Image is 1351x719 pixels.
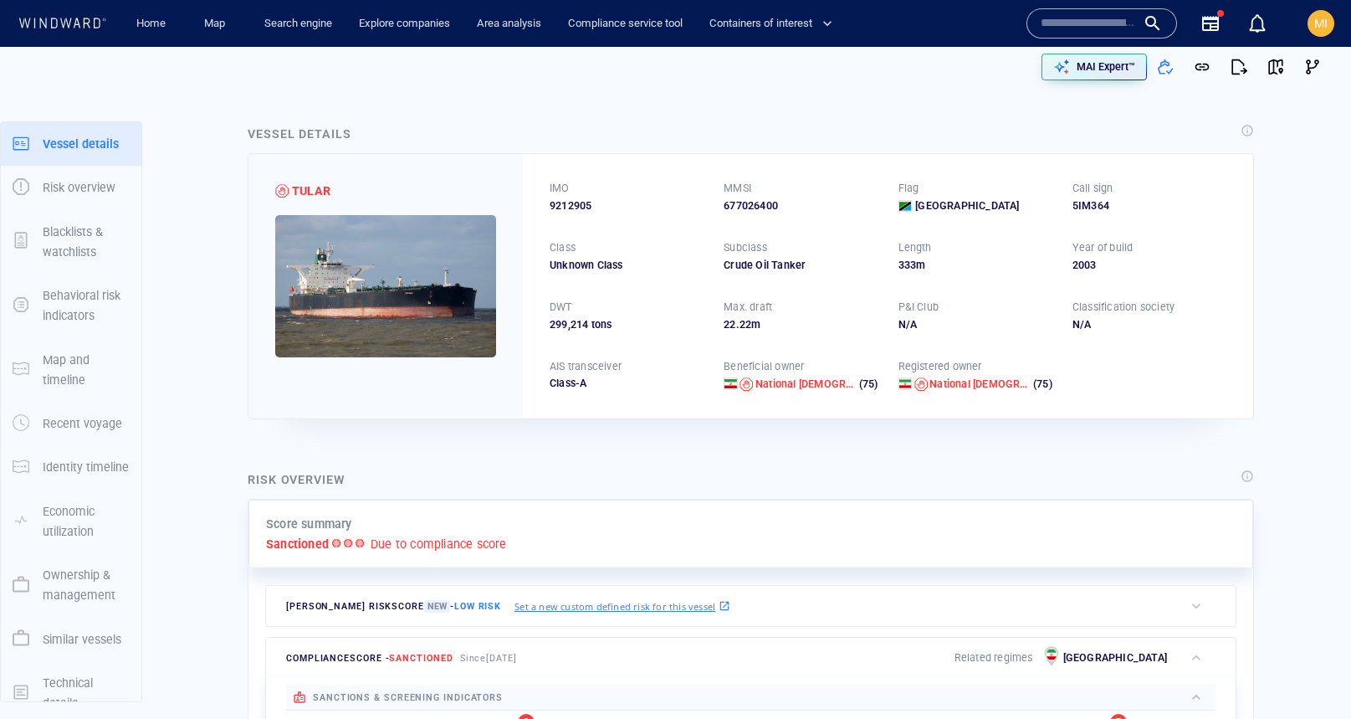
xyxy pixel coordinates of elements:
a: Set a new custom defined risk for this vessel [514,597,730,615]
p: Registered owner [898,359,982,374]
p: MAI Expert™ [1077,59,1135,74]
p: Map and timeline [43,350,130,391]
span: 333 [898,259,917,271]
p: Ownership & management [43,565,130,606]
div: Crude Oil Tanker [724,258,878,273]
button: Map [191,9,244,39]
a: Map and timeline [1,361,141,377]
span: Class-A [550,377,586,389]
a: Blacklists & watchlists [1,233,141,249]
a: Vessel details [1,135,141,151]
span: 9212905 [550,198,591,213]
p: Flag [898,181,919,196]
span: [GEOGRAPHIC_DATA] [915,198,1019,213]
span: (75) [1031,377,1052,392]
span: Sanctioned [389,653,453,664]
img: 5905c96e3bfc5458c9aa00d9_0 [275,215,496,357]
span: 22 [739,318,751,331]
p: Length [898,240,932,255]
button: Ownership & management [1,553,141,618]
div: TULAR [292,181,330,201]
p: DWT [550,300,572,315]
div: Unknown Class [550,258,704,273]
span: National Iranian Tankers [755,377,954,390]
span: MI [1314,17,1328,30]
span: sanctions & screening indicators [313,692,503,703]
p: Classification society [1072,300,1174,315]
button: Blacklists & watchlists [1,210,141,275]
span: [PERSON_NAME] risk score - [286,600,501,613]
button: View on map [1257,49,1294,85]
p: Set a new custom defined risk for this vessel [514,599,715,614]
div: Notification center [1247,13,1267,33]
p: Similar vessels [43,629,121,650]
p: Recent voyage [43,413,122,434]
a: Compliance service tool [561,9,689,39]
span: Since [DATE] [460,653,518,664]
p: Related regimes [954,650,1033,665]
span: Low risk [454,601,501,612]
span: . [736,318,739,331]
a: Home [130,9,172,39]
a: Search engine [258,9,339,39]
a: Recent voyage [1,415,141,431]
div: 5IM364 [1072,198,1226,213]
div: 299,214 tons [550,317,704,332]
p: IMO [550,181,570,196]
p: Beneficial owner [724,359,804,374]
p: Technical details [43,673,130,714]
p: P&I Club [898,300,939,315]
span: m [916,259,925,271]
p: Behavioral risk indicators [43,285,130,326]
a: National [DEMOGRAPHIC_DATA] Tankers (75) [929,377,1052,392]
button: MI [1304,7,1338,40]
button: Recent voyage [1,402,141,445]
span: compliance score - [286,653,453,664]
a: Behavioral risk indicators [1,297,141,313]
iframe: Chat [1280,644,1338,706]
button: Add to vessel list [1147,49,1184,85]
button: Visual Link Analysis [1294,49,1331,85]
p: Blacklists & watchlists [43,222,130,263]
button: Map and timeline [1,338,141,403]
button: Export report [1221,49,1257,85]
p: Year of build [1072,240,1134,255]
p: Vessel details [43,134,119,154]
a: Similar vessels [1,630,141,646]
a: Ownership & management [1,577,141,593]
p: Call sign [1072,181,1113,196]
p: Identity timeline [43,457,129,477]
a: Identity timeline [1,459,141,475]
button: Get link [1184,49,1221,85]
button: Containers of interest [703,9,847,39]
a: Map [197,9,238,39]
div: Vessel details [248,124,351,144]
p: Max. draft [724,300,772,315]
button: Risk overview [1,166,141,209]
span: National Iranian Tankers [929,377,1128,390]
div: 677026400 [724,198,878,213]
button: MAI Expert™ [1041,54,1147,80]
span: m [751,318,760,331]
p: Economic utilization [43,501,130,542]
a: Risk overview [1,179,141,195]
span: (75) [856,377,878,392]
button: Similar vessels [1,618,141,661]
a: Area analysis [470,9,548,39]
span: 22 [724,318,735,331]
div: Sanctioned [275,184,289,198]
p: Due to compliance score [371,534,507,554]
p: MMSI [724,181,751,196]
button: Behavioral risk indicators [1,274,141,338]
button: Economic utilization [1,490,141,554]
p: Sanctioned [266,534,329,554]
div: Risk overview [248,470,345,490]
div: N/A [1072,317,1226,332]
a: Explore companies [352,9,457,39]
button: Identity timeline [1,445,141,489]
div: 2003 [1072,258,1226,273]
a: National [DEMOGRAPHIC_DATA] Tankers (75) [755,377,878,392]
a: Economic utilization [1,512,141,528]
